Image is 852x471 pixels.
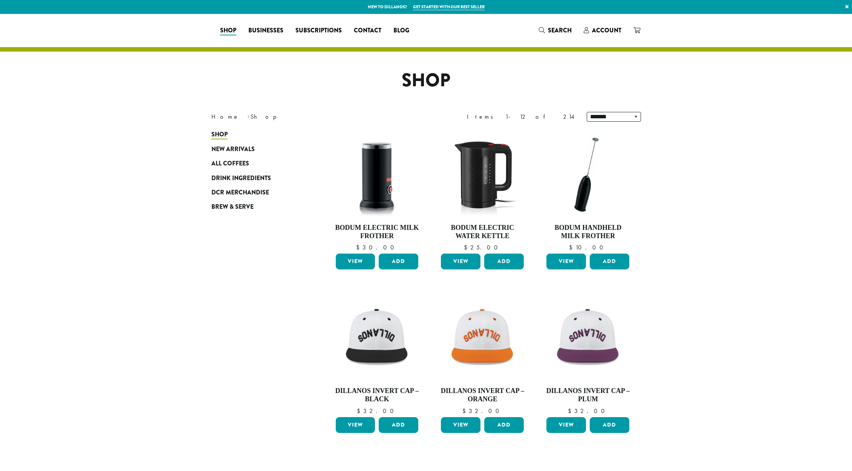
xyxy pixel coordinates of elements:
h4: Dillanos Invert Cap – Black [334,387,421,403]
span: Drink Ingredients [211,174,271,183]
span: $ [356,243,363,251]
h4: Bodum Electric Milk Frother [334,224,421,240]
img: DP3927.01-002.png [545,131,631,218]
span: New Arrivals [211,145,255,154]
h1: Shop [206,70,647,92]
img: DP3954.01-002.png [333,131,420,218]
a: View [336,254,375,269]
span: Businesses [248,26,283,35]
a: View [441,417,480,433]
a: Brew & Serve [211,200,302,214]
a: Bodum Electric Water Kettle $25.00 [439,131,526,251]
h4: Dillanos Invert Cap – Orange [439,387,526,403]
button: Add [590,417,629,433]
span: Brew & Serve [211,202,254,212]
bdi: 32.00 [568,407,608,415]
h4: Bodum Handheld Milk Frother [545,224,631,240]
span: $ [357,407,363,415]
a: View [441,254,480,269]
button: Add [379,254,418,269]
a: View [546,417,586,433]
img: DP3955.01.png [439,131,526,218]
span: Account [592,26,621,35]
span: Shop [220,26,236,35]
a: Drink Ingredients [211,171,302,185]
span: Shop [211,130,228,139]
img: Backwards-Orang-scaled.png [439,294,526,381]
a: New Arrivals [211,142,302,156]
a: All Coffees [211,156,302,171]
span: DCR Merchandise [211,188,269,197]
span: Contact [354,26,381,35]
a: Home [211,113,239,121]
a: Dillanos Invert Cap – Orange $32.00 [439,294,526,414]
img: Backwards-Plumb-scaled.png [545,294,631,381]
div: Items 1-12 of 214 [467,112,575,121]
a: Shop [214,24,242,37]
a: DCR Merchandise [211,185,302,200]
bdi: 25.00 [464,243,501,251]
a: View [546,254,586,269]
button: Add [590,254,629,269]
a: Dillanos Invert Cap – Plum $32.00 [545,294,631,414]
button: Add [484,417,524,433]
a: Get started with our best seller [413,4,485,10]
h4: Dillanos Invert Cap – Plum [545,387,631,403]
button: Add [379,417,418,433]
a: Bodum Handheld Milk Frother $10.00 [545,131,631,251]
a: Bodum Electric Milk Frother $30.00 [334,131,421,251]
bdi: 32.00 [357,407,397,415]
a: Dillanos Invert Cap – Black $32.00 [334,294,421,414]
bdi: 30.00 [356,243,398,251]
span: $ [568,407,574,415]
button: Add [484,254,524,269]
bdi: 10.00 [569,243,607,251]
span: Search [548,26,572,35]
img: Backwards-Black-scaled.png [333,294,420,381]
span: $ [569,243,575,251]
nav: Breadcrumb [211,112,415,121]
a: Search [533,24,578,37]
a: View [336,417,375,433]
span: $ [464,243,470,251]
a: Shop [211,127,302,142]
h4: Bodum Electric Water Kettle [439,224,526,240]
span: › [247,110,250,121]
span: $ [462,407,469,415]
span: All Coffees [211,159,249,168]
span: Blog [393,26,409,35]
span: Subscriptions [295,26,342,35]
bdi: 32.00 [462,407,503,415]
